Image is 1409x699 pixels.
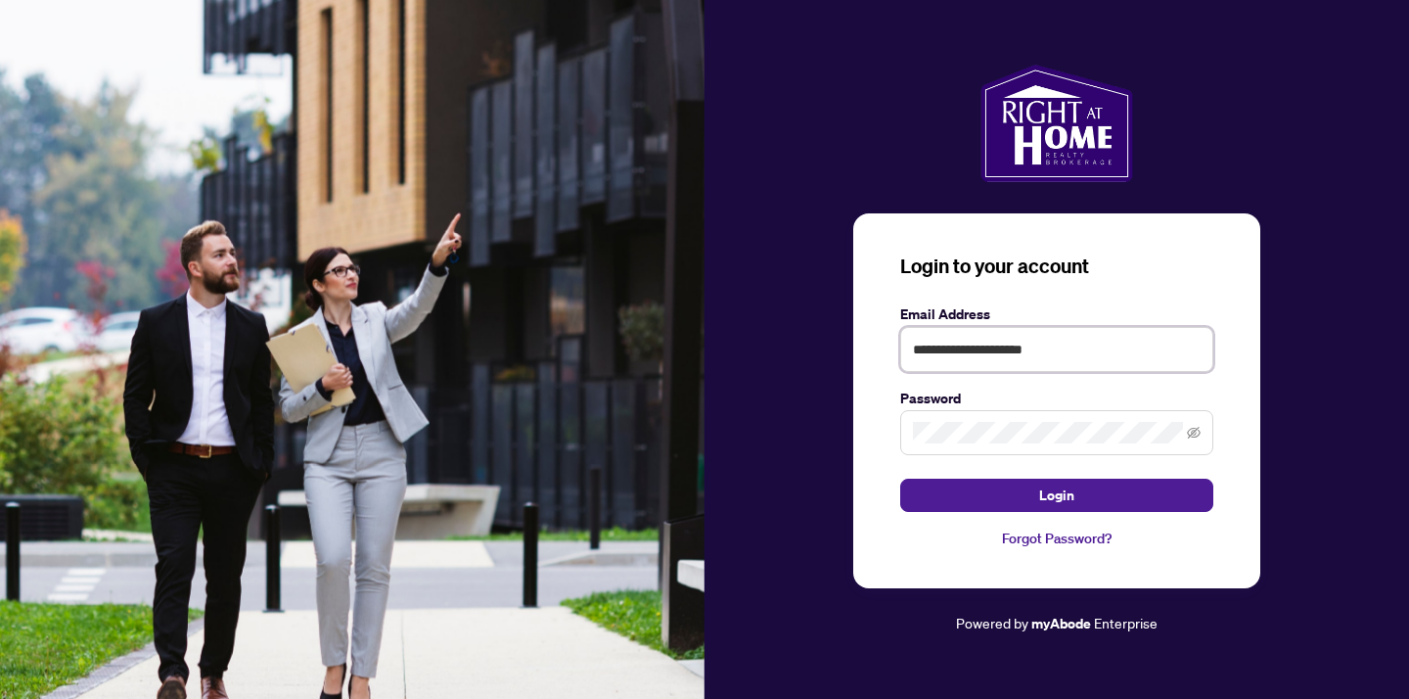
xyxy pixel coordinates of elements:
[1031,613,1091,634] a: myAbode
[1187,426,1201,440] span: eye-invisible
[900,528,1213,549] a: Forgot Password?
[1094,614,1158,631] span: Enterprise
[900,303,1213,325] label: Email Address
[900,479,1213,512] button: Login
[900,253,1213,280] h3: Login to your account
[956,614,1028,631] span: Powered by
[1039,480,1074,511] span: Login
[980,65,1132,182] img: ma-logo
[900,388,1213,409] label: Password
